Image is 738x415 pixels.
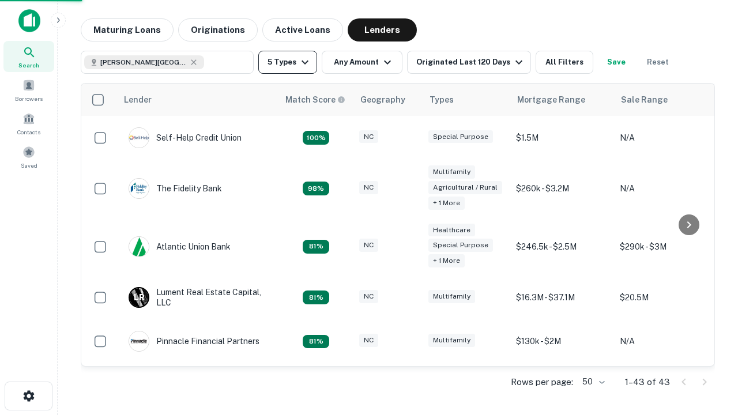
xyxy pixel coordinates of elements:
div: Types [430,93,454,107]
img: picture [129,179,149,198]
img: picture [129,237,149,256]
span: Search [18,61,39,70]
div: NC [359,239,378,252]
div: Self-help Credit Union [129,127,242,148]
button: 5 Types [258,51,317,74]
img: capitalize-icon.png [18,9,40,32]
div: Lument Real Estate Capital, LLC [129,287,267,308]
button: Originations [178,18,258,41]
div: + 1 more [428,254,465,267]
span: Borrowers [15,94,43,103]
div: Agricultural / Rural [428,181,502,194]
a: Saved [3,141,54,172]
div: Matching Properties: 5, hasApolloMatch: undefined [303,335,329,349]
div: Atlantic Union Bank [129,236,231,257]
img: picture [129,128,149,148]
button: All Filters [536,51,593,74]
td: $130k - $2M [510,319,614,363]
button: Any Amount [322,51,402,74]
td: N/A [614,116,718,160]
button: Lenders [348,18,417,41]
div: Matching Properties: 5, hasApolloMatch: undefined [303,290,329,304]
div: NC [359,181,378,194]
td: $4.3M - $54.5M [510,363,614,407]
td: $290k - $3M [614,218,718,276]
div: Multifamily [428,165,475,179]
img: picture [129,331,149,351]
span: Contacts [17,127,40,137]
div: NC [359,290,378,303]
div: Multifamily [428,334,475,347]
a: Borrowers [3,74,54,105]
div: Matching Properties: 5, hasApolloMatch: undefined [303,240,329,254]
td: $16.3M - $37.1M [510,276,614,319]
th: Types [423,84,510,116]
td: $260k - $3.2M [510,160,614,218]
th: Lender [117,84,278,116]
button: Active Loans [262,18,343,41]
p: Rows per page: [511,375,573,389]
td: $20.5M [614,276,718,319]
div: Geography [360,93,405,107]
iframe: Chat Widget [680,286,738,341]
div: Lender [124,93,152,107]
th: Geography [353,84,423,116]
div: Special Purpose [428,239,493,252]
td: $5.7M - $83.8M [614,363,718,407]
span: Saved [21,161,37,170]
div: The Fidelity Bank [129,178,222,199]
div: Matching Properties: 11, hasApolloMatch: undefined [303,131,329,145]
div: 50 [578,373,607,390]
button: Save your search to get updates of matches that match your search criteria. [598,51,635,74]
p: 1–43 of 43 [625,375,670,389]
td: $246.5k - $2.5M [510,218,614,276]
div: Multifamily [428,290,475,303]
td: N/A [614,319,718,363]
th: Capitalize uses an advanced AI algorithm to match your search with the best lender. The match sco... [278,84,353,116]
button: Originated Last 120 Days [407,51,531,74]
div: + 1 more [428,197,465,210]
p: L R [134,292,144,304]
a: Contacts [3,108,54,139]
div: Pinnacle Financial Partners [129,331,259,352]
span: [PERSON_NAME][GEOGRAPHIC_DATA], [GEOGRAPHIC_DATA] [100,57,187,67]
div: NC [359,334,378,347]
h6: Match Score [285,93,343,106]
td: $1.5M [510,116,614,160]
div: Originated Last 120 Days [416,55,526,69]
a: Search [3,41,54,72]
td: N/A [614,160,718,218]
button: Maturing Loans [81,18,174,41]
button: Reset [639,51,676,74]
th: Sale Range [614,84,718,116]
div: Matching Properties: 6, hasApolloMatch: undefined [303,182,329,195]
div: Mortgage Range [517,93,585,107]
div: Healthcare [428,224,475,237]
th: Mortgage Range [510,84,614,116]
div: Sale Range [621,93,668,107]
div: Capitalize uses an advanced AI algorithm to match your search with the best lender. The match sco... [285,93,345,106]
div: Special Purpose [428,130,493,144]
div: NC [359,130,378,144]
